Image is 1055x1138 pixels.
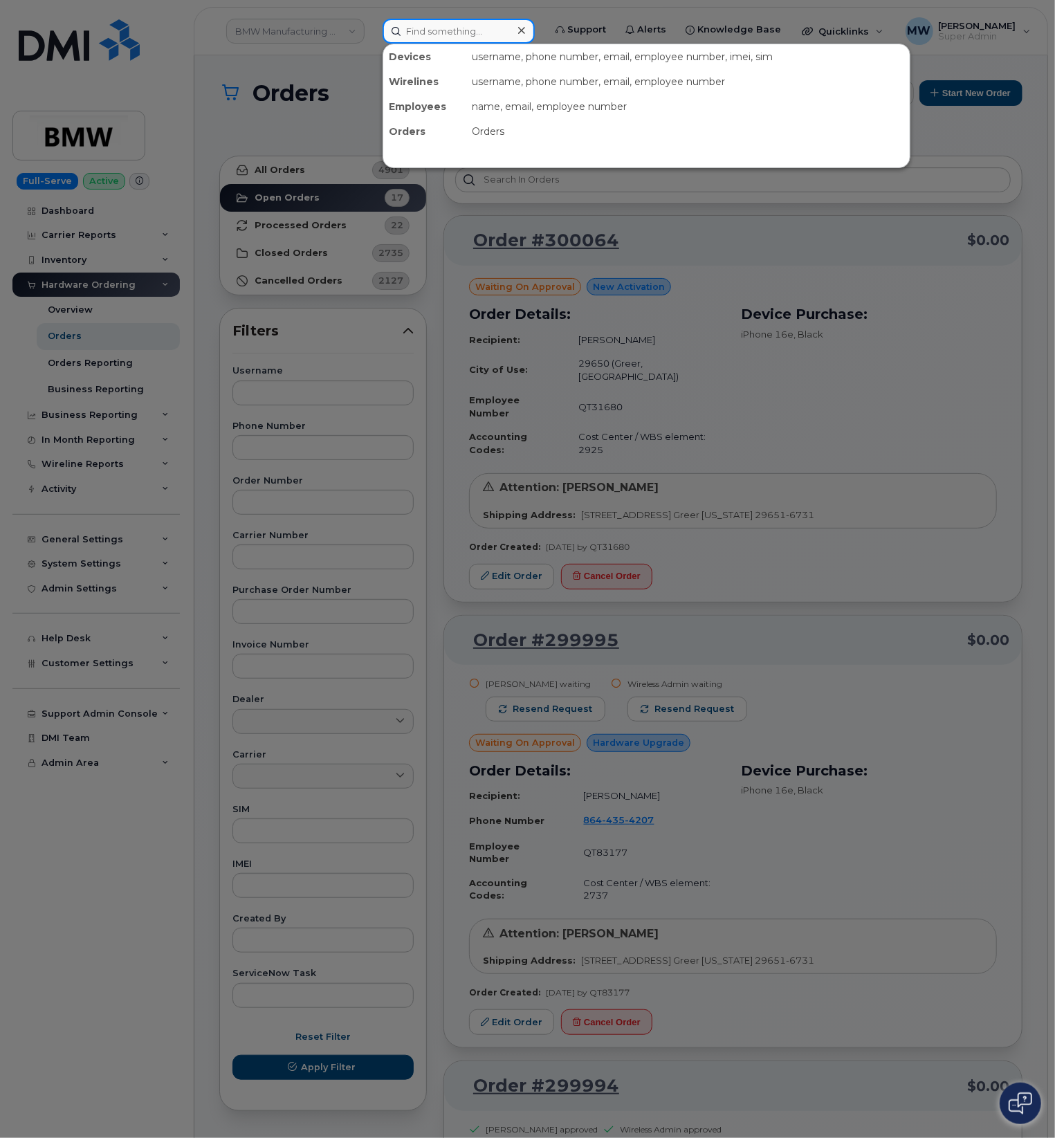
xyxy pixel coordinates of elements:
div: username, phone number, email, employee number [466,69,910,94]
div: Wirelines [383,69,466,94]
div: username, phone number, email, employee number, imei, sim [466,44,910,69]
div: Orders [383,119,466,144]
div: Orders [466,119,910,144]
div: name, email, employee number [466,94,910,119]
div: Employees [383,94,466,119]
img: Open chat [1009,1092,1032,1114]
div: Devices [383,44,466,69]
